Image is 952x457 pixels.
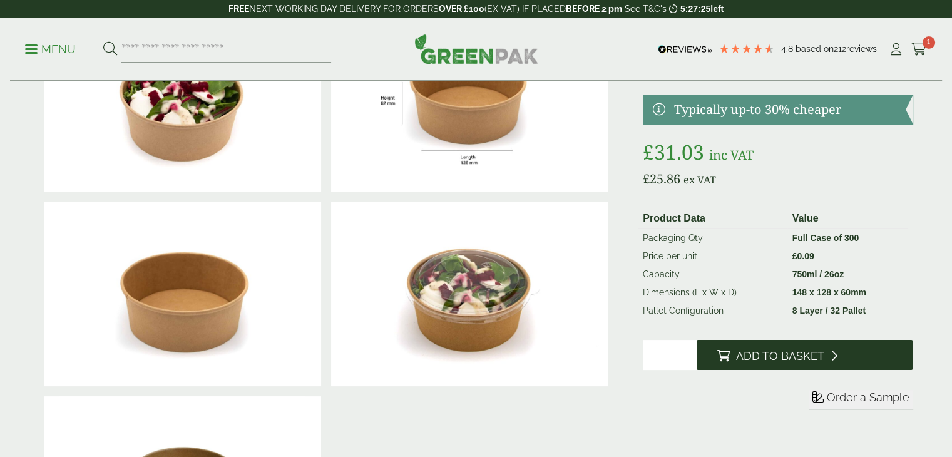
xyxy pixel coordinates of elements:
a: 1 [911,40,927,59]
bdi: 25.86 [643,170,680,187]
th: Value [787,208,908,229]
span: £ [792,251,797,261]
span: left [710,4,724,14]
span: 212 [834,44,846,54]
i: My Account [888,43,904,56]
span: reviews [846,44,877,54]
th: Product Data [638,208,787,229]
strong: 750ml / 26oz [792,269,844,279]
span: 4.8 [781,44,796,54]
img: REVIEWS.io [658,45,712,54]
img: Kraft Bowl 750ml With Goats Cheese Salad Open [44,7,321,192]
i: Cart [911,43,927,56]
span: £ [643,138,654,165]
p: Menu [25,42,76,57]
span: £ [643,170,650,187]
img: KraftBowl_750 [331,7,608,192]
img: Kraft Bowl 750ml With Goats Chees Salad With Lid [331,202,608,386]
strong: BEFORE 2 pm [566,4,622,14]
strong: FREE [228,4,249,14]
img: Kraft Bowl 750ml [44,202,321,386]
bdi: 0.09 [792,251,814,261]
a: Menu [25,42,76,54]
strong: 8 Layer / 32 Pallet [792,306,866,316]
td: Pallet Configuration [638,302,787,320]
td: Capacity [638,265,787,284]
span: Order a Sample [827,391,909,404]
button: Add to Basket [697,340,913,370]
span: Based on [796,44,834,54]
span: inc VAT [709,146,754,163]
strong: Full Case of 300 [792,233,859,243]
span: 5:27:25 [680,4,710,14]
span: 1 [923,36,935,49]
strong: 148 x 128 x 60mm [792,287,866,297]
a: See T&C's [625,4,667,14]
td: Dimensions (L x W x D) [638,284,787,302]
div: 4.79 Stars [719,43,775,54]
button: Order a Sample [809,390,913,409]
span: ex VAT [683,173,716,187]
td: Price per unit [638,247,787,265]
td: Packaging Qty [638,229,787,248]
strong: OVER £100 [439,4,484,14]
span: Add to Basket [735,349,824,363]
img: GreenPak Supplies [414,34,538,64]
bdi: 31.03 [643,138,704,165]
